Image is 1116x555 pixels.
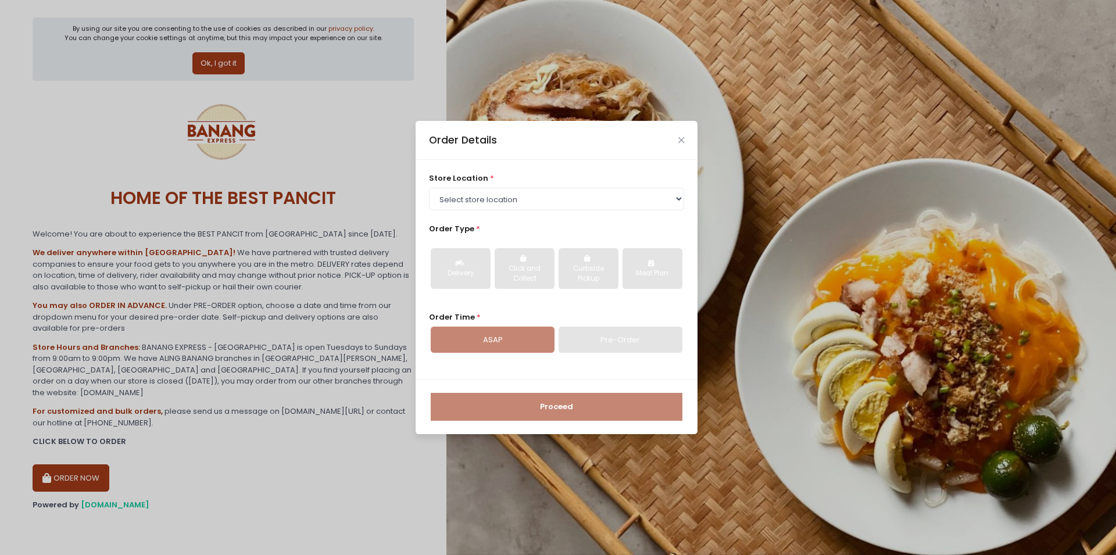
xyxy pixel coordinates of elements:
button: Click and Collect [495,248,555,289]
span: store location [429,173,488,184]
button: Delivery [431,248,491,289]
div: Curbside Pickup [567,264,610,284]
span: Order Time [429,311,475,323]
div: Order Details [429,133,497,148]
span: Order Type [429,223,474,234]
div: Delivery [439,268,482,279]
button: Meal Plan [623,248,682,289]
button: Curbside Pickup [559,248,618,289]
div: Meal Plan [631,268,674,279]
button: Proceed [431,393,682,421]
button: Close [678,137,684,143]
div: Click and Collect [503,264,546,284]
